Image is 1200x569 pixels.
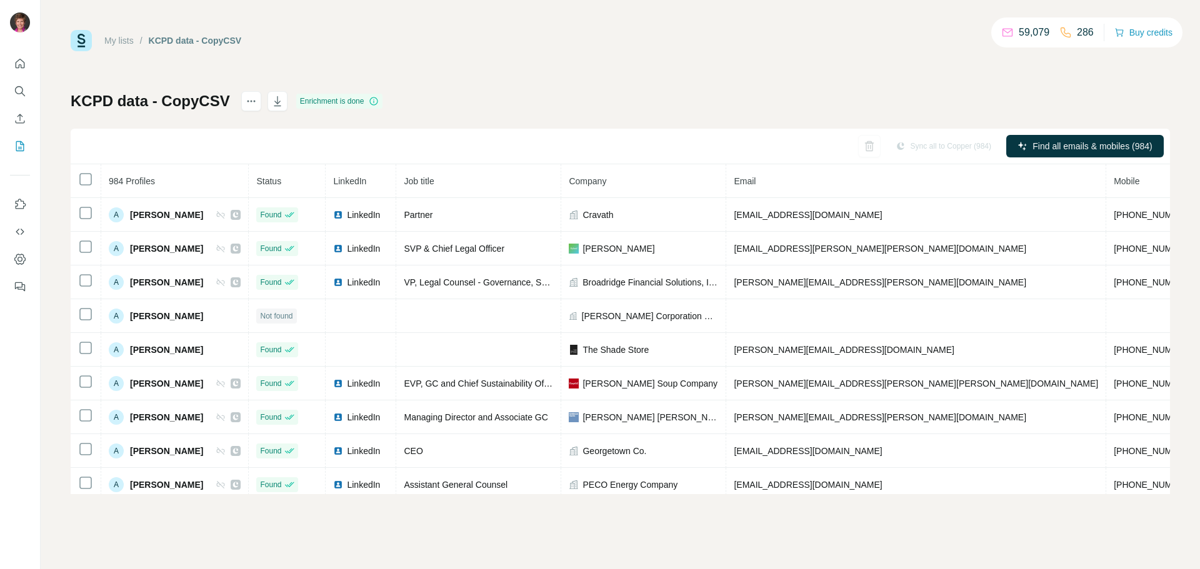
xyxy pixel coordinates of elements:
button: actions [241,91,261,111]
span: 984 Profiles [109,176,155,186]
span: Not found [260,310,292,322]
div: Enrichment is done [296,94,383,109]
span: Found [260,479,281,490]
span: The Shade Store [582,344,649,356]
button: Use Surfe on LinkedIn [10,193,30,215]
button: Find all emails & mobiles (984) [1006,135,1164,157]
button: Dashboard [10,248,30,270]
span: [PHONE_NUMBER] [1114,379,1192,388]
img: LinkedIn logo [333,412,343,422]
img: Avatar [10,12,30,32]
span: [PERSON_NAME] [130,344,203,356]
span: LinkedIn [347,209,380,221]
img: company-logo [569,379,579,388]
span: Found [260,277,281,288]
span: Cravath [582,209,613,221]
span: [PERSON_NAME] [130,445,203,457]
span: [PERSON_NAME] Soup Company [582,377,717,390]
span: Found [260,378,281,389]
img: company-logo [569,412,579,422]
span: [EMAIL_ADDRESS][DOMAIN_NAME] [734,446,882,456]
span: [PERSON_NAME] [130,411,203,423]
div: A [109,477,124,492]
div: KCPD data - CopyCSV [149,34,242,47]
span: [PHONE_NUMBER] [1114,412,1192,422]
span: [PHONE_NUMBER] [1114,277,1192,287]
button: My lists [10,135,30,157]
span: [PERSON_NAME] [130,377,203,390]
span: Email [734,176,756,186]
div: A [109,376,124,391]
span: [EMAIL_ADDRESS][PERSON_NAME][PERSON_NAME][DOMAIN_NAME] [734,244,1026,254]
span: [PERSON_NAME] [130,209,203,221]
span: SVP & Chief Legal Officer [404,244,504,254]
span: LinkedIn [333,176,366,186]
span: [PHONE_NUMBER] [1114,480,1192,490]
img: LinkedIn logo [333,277,343,287]
span: [PERSON_NAME] [130,242,203,255]
button: Use Surfe API [10,220,30,243]
span: PECO Energy Company [582,478,677,491]
span: Found [260,412,281,423]
span: LinkedIn [347,377,380,390]
span: [EMAIL_ADDRESS][DOMAIN_NAME] [734,480,882,490]
span: Georgetown Co. [582,445,646,457]
button: Buy credits [1114,24,1172,41]
span: [PHONE_NUMBER] [1114,345,1192,355]
span: Found [260,209,281,220]
button: Enrich CSV [10,107,30,130]
div: A [109,410,124,425]
span: Company [569,176,606,186]
span: LinkedIn [347,276,380,289]
span: [EMAIL_ADDRESS][DOMAIN_NAME] [734,210,882,220]
span: [PERSON_NAME] [130,310,203,322]
span: Found [260,344,281,355]
span: [PERSON_NAME] [PERSON_NAME] [582,411,718,423]
li: / [140,34,142,47]
img: LinkedIn logo [333,210,343,220]
span: [PERSON_NAME][EMAIL_ADDRESS][PERSON_NAME][DOMAIN_NAME] [734,412,1026,422]
img: company-logo [569,244,579,254]
img: LinkedIn logo [333,446,343,456]
p: 286 [1077,25,1094,40]
span: Found [260,243,281,254]
span: [PHONE_NUMBER] [1114,210,1192,220]
span: Job title [404,176,434,186]
img: LinkedIn logo [333,379,343,388]
span: Broadridge Financial Solutions, Inc. [582,276,718,289]
span: [PHONE_NUMBER] [1114,244,1192,254]
img: LinkedIn logo [333,480,343,490]
span: [PERSON_NAME] [582,242,654,255]
span: LinkedIn [347,478,380,491]
button: Feedback [10,275,30,298]
span: LinkedIn [347,445,380,457]
span: Found [260,445,281,457]
span: Managing Director and Associate GC [404,412,547,422]
img: Surfe Logo [71,30,92,51]
div: A [109,275,124,290]
span: Find all emails & mobiles (984) [1032,140,1152,152]
span: LinkedIn [347,242,380,255]
button: Quick start [10,52,30,75]
span: CEO [404,446,422,456]
span: Status [256,176,281,186]
span: [PERSON_NAME][EMAIL_ADDRESS][PERSON_NAME][PERSON_NAME][DOMAIN_NAME] [734,379,1098,388]
p: 59,079 [1019,25,1049,40]
span: [PHONE_NUMBER] [1114,446,1192,456]
span: [PERSON_NAME][EMAIL_ADDRESS][PERSON_NAME][DOMAIN_NAME] [734,277,1026,287]
h1: KCPD data - CopyCSV [71,91,230,111]
span: EVP, GC and Chief Sustainability Officer [404,379,560,388]
div: A [109,207,124,222]
span: Mobile [1114,176,1139,186]
div: A [109,342,124,357]
span: LinkedIn [347,411,380,423]
div: A [109,309,124,324]
button: Search [10,80,30,102]
img: company-logo [569,345,579,355]
span: [PERSON_NAME] [130,478,203,491]
div: A [109,443,124,458]
a: My lists [104,36,134,46]
span: VP, Legal Counsel - Governance, Securities and ESG [404,277,612,287]
img: LinkedIn logo [333,244,343,254]
span: Partner [404,210,432,220]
